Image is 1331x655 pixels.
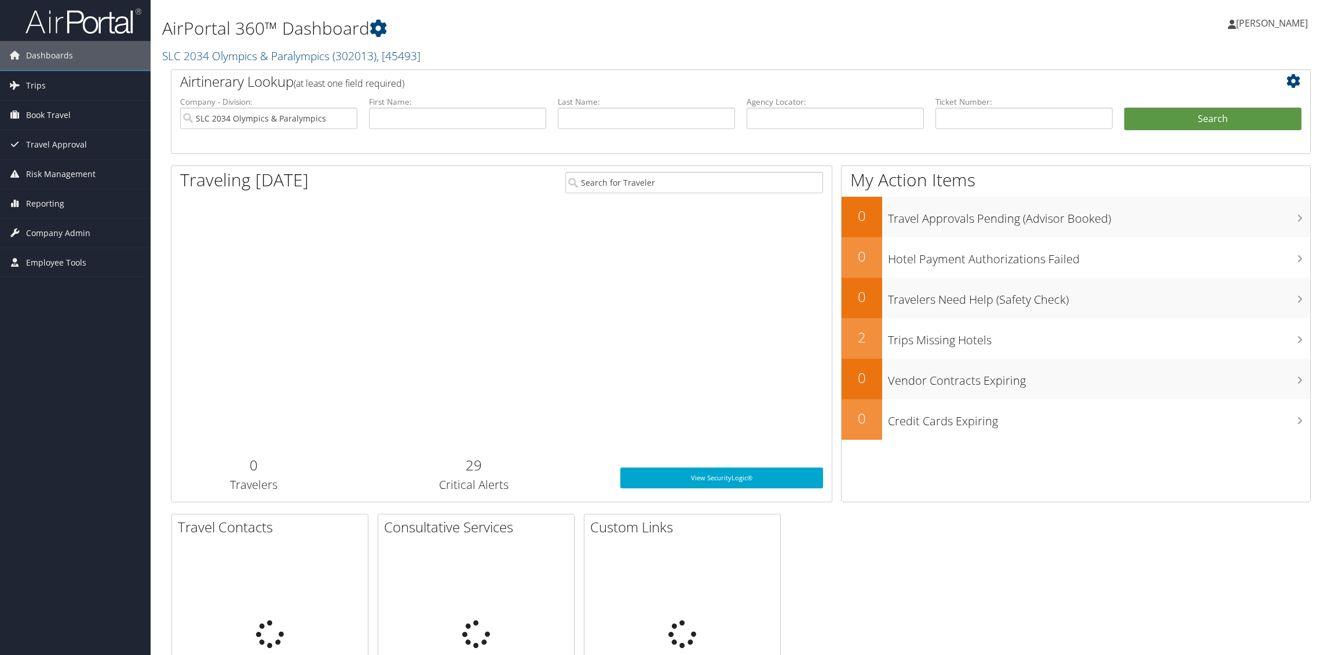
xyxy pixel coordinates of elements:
span: Reporting [26,189,64,218]
button: Search [1124,108,1301,131]
h2: 0 [842,287,882,307]
a: 0Vendor Contracts Expiring [842,359,1310,399]
h2: 2 [842,327,882,347]
a: 2Trips Missing Hotels [842,318,1310,359]
h2: Custom Links [590,517,780,537]
a: SLC 2034 Olympics & Paralympics [162,48,420,64]
h2: 0 [180,455,328,475]
span: ( 302013 ) [332,48,376,64]
h3: Travel Approvals Pending (Advisor Booked) [888,205,1310,227]
img: airportal-logo.png [25,8,141,35]
label: Company - Division: [180,96,357,108]
h3: Travelers Need Help (Safety Check) [888,286,1310,308]
a: 0Travel Approvals Pending (Advisor Booked) [842,197,1310,237]
span: Risk Management [26,160,96,189]
label: Ticket Number: [935,96,1113,108]
h2: Travel Contacts [178,517,368,537]
span: Dashboards [26,41,73,70]
a: 0Travelers Need Help (Safety Check) [842,278,1310,318]
h3: Hotel Payment Authorizations Failed [888,245,1310,267]
input: Search for Traveler [565,172,823,193]
span: , [ 45493 ] [376,48,420,64]
a: 0Hotel Payment Authorizations Failed [842,237,1310,278]
h1: My Action Items [842,168,1310,192]
a: View SecurityLogic® [620,468,823,488]
span: [PERSON_NAME] [1236,17,1308,30]
span: (at least one field required) [294,77,404,90]
h3: Critical Alerts [345,477,603,493]
h2: 0 [842,206,882,226]
h3: Vendor Contracts Expiring [888,367,1310,389]
span: Company Admin [26,219,90,248]
a: 0Credit Cards Expiring [842,399,1310,440]
span: Trips [26,71,46,100]
h2: 0 [842,368,882,388]
a: [PERSON_NAME] [1228,6,1319,41]
h2: Airtinerary Lookup [180,72,1206,91]
h3: Travelers [180,477,328,493]
h2: 29 [345,455,603,475]
h3: Trips Missing Hotels [888,326,1310,348]
span: Book Travel [26,101,71,130]
label: Last Name: [558,96,735,108]
h1: Traveling [DATE] [180,168,309,192]
h2: Consultative Services [384,517,574,537]
h1: AirPortal 360™ Dashboard [162,16,934,41]
h2: 0 [842,409,882,428]
h2: 0 [842,246,882,266]
h3: Credit Cards Expiring [888,407,1310,429]
span: Employee Tools [26,248,86,277]
label: First Name: [369,96,546,108]
label: Agency Locator: [747,96,924,108]
span: Travel Approval [26,130,87,159]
